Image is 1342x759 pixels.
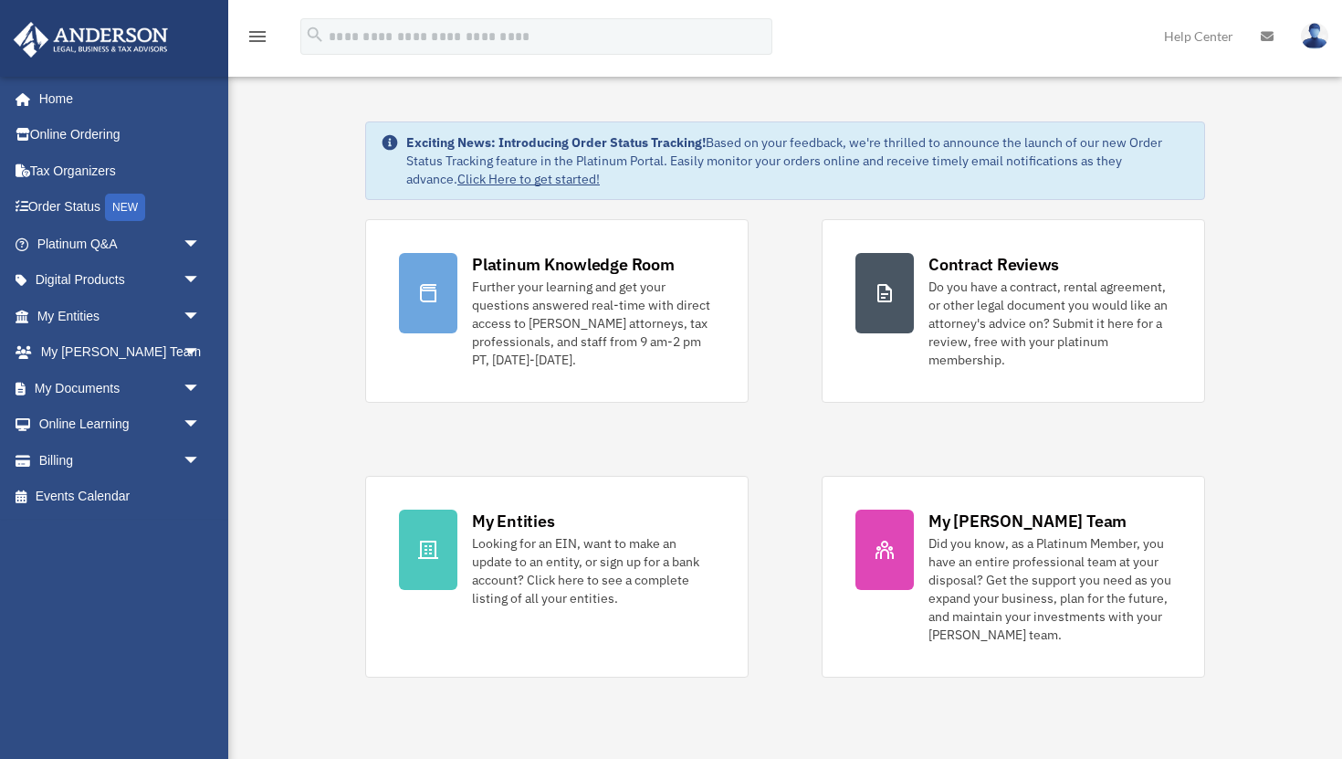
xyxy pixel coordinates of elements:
a: Tax Organizers [13,153,228,189]
a: Click Here to get started! [457,171,600,187]
a: Platinum Q&Aarrow_drop_down [13,226,228,262]
a: My Entitiesarrow_drop_down [13,298,228,334]
div: Contract Reviews [928,253,1059,276]
a: My Entities Looking for an EIN, want to make an update to an entity, or sign up for a bank accoun... [365,476,749,678]
div: NEW [105,194,145,221]
strong: Exciting News: Introducing Order Status Tracking! [406,134,706,151]
a: Billingarrow_drop_down [13,442,228,479]
a: Online Ordering [13,117,228,153]
div: Based on your feedback, we're thrilled to announce the launch of our new Order Status Tracking fe... [406,133,1190,188]
a: Events Calendar [13,479,228,515]
span: arrow_drop_down [183,226,219,263]
div: Looking for an EIN, want to make an update to an entity, or sign up for a bank account? Click her... [472,534,715,607]
img: Anderson Advisors Platinum Portal [8,22,173,58]
span: arrow_drop_down [183,262,219,300]
a: Home [13,80,219,117]
a: Online Learningarrow_drop_down [13,406,228,443]
a: Digital Productsarrow_drop_down [13,262,228,299]
a: My [PERSON_NAME] Team Did you know, as a Platinum Member, you have an entire professional team at... [822,476,1205,678]
a: Order StatusNEW [13,189,228,227]
a: Platinum Knowledge Room Further your learning and get your questions answered real-time with dire... [365,219,749,403]
a: menu [246,32,268,47]
div: My [PERSON_NAME] Team [928,510,1127,532]
div: Do you have a contract, rental agreement, or other legal document you would like an attorney's ad... [928,278,1171,369]
a: Contract Reviews Do you have a contract, rental agreement, or other legal document you would like... [822,219,1205,403]
span: arrow_drop_down [183,370,219,407]
a: My [PERSON_NAME] Teamarrow_drop_down [13,334,228,371]
div: My Entities [472,510,554,532]
span: arrow_drop_down [183,442,219,480]
div: Platinum Knowledge Room [472,253,675,276]
span: arrow_drop_down [183,334,219,372]
span: arrow_drop_down [183,406,219,444]
div: Did you know, as a Platinum Member, you have an entire professional team at your disposal? Get th... [928,534,1171,644]
span: arrow_drop_down [183,298,219,335]
div: Further your learning and get your questions answered real-time with direct access to [PERSON_NAM... [472,278,715,369]
img: User Pic [1301,23,1328,49]
a: My Documentsarrow_drop_down [13,370,228,406]
i: menu [246,26,268,47]
i: search [305,25,325,45]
